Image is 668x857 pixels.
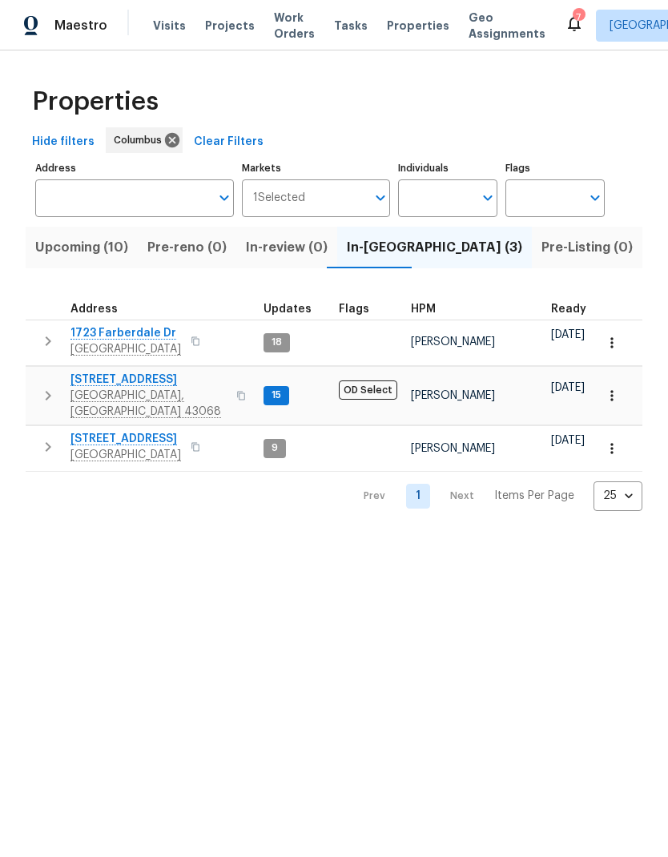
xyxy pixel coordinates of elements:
span: 18 [265,336,288,349]
span: Geo Assignments [469,10,545,42]
button: Hide filters [26,127,101,157]
span: Upcoming (10) [35,236,128,259]
button: Open [477,187,499,209]
span: 15 [265,388,288,402]
div: Columbus [106,127,183,153]
span: Address [70,304,118,315]
span: Properties [387,18,449,34]
span: [DATE] [551,329,585,340]
span: Projects [205,18,255,34]
label: Individuals [398,163,497,173]
span: 1 Selected [253,191,305,205]
span: In-review (0) [246,236,328,259]
span: OD Select [339,380,397,400]
span: [DATE] [551,435,585,446]
span: Ready [551,304,586,315]
button: Open [213,187,235,209]
span: Flags [339,304,369,315]
span: Hide filters [32,132,95,152]
button: Clear Filters [187,127,270,157]
button: Open [584,187,606,209]
span: Columbus [114,132,168,148]
span: Pre-reno (0) [147,236,227,259]
div: Earliest renovation start date (first business day after COE or Checkout) [551,304,601,315]
span: Updates [264,304,312,315]
p: Items Per Page [494,488,574,504]
span: Visits [153,18,186,34]
span: Clear Filters [194,132,264,152]
span: [DATE] [551,382,585,393]
span: 9 [265,441,284,455]
span: In-[GEOGRAPHIC_DATA] (3) [347,236,522,259]
span: Tasks [334,20,368,31]
span: HPM [411,304,436,315]
div: 25 [594,475,642,517]
label: Flags [505,163,605,173]
label: Markets [242,163,391,173]
span: Pre-Listing (0) [541,236,633,259]
span: [PERSON_NAME] [411,390,495,401]
span: [PERSON_NAME] [411,336,495,348]
span: [PERSON_NAME] [411,443,495,454]
div: 7 [573,10,584,26]
span: Maestro [54,18,107,34]
span: Properties [32,94,159,110]
a: Goto page 1 [406,484,430,509]
label: Address [35,163,234,173]
span: Work Orders [274,10,315,42]
nav: Pagination Navigation [348,481,642,511]
button: Open [369,187,392,209]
